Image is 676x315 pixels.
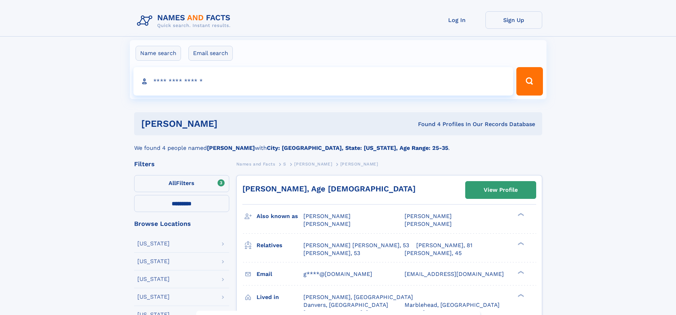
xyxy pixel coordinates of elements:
[405,302,500,308] span: Marblehead, [GEOGRAPHIC_DATA]
[134,11,236,31] img: Logo Names and Facts
[136,46,181,61] label: Name search
[137,259,170,264] div: [US_STATE]
[242,184,416,193] a: [PERSON_NAME], Age [DEMOGRAPHIC_DATA]
[405,213,452,219] span: [PERSON_NAME]
[257,268,303,280] h3: Email
[416,241,472,249] a: [PERSON_NAME], 81
[303,213,351,219] span: [PERSON_NAME]
[134,135,542,152] div: We found 4 people named with .
[236,159,275,168] a: Names and Facts
[484,182,518,198] div: View Profile
[516,241,524,246] div: ❯
[405,249,462,257] a: [PERSON_NAME], 45
[141,119,318,128] h1: [PERSON_NAME]
[405,271,504,277] span: [EMAIL_ADDRESS][DOMAIN_NAME]
[318,120,535,128] div: Found 4 Profiles In Our Records Database
[340,162,378,167] span: [PERSON_NAME]
[133,67,513,96] input: search input
[257,239,303,251] h3: Relatives
[257,291,303,303] h3: Lived in
[134,161,229,167] div: Filters
[516,212,524,217] div: ❯
[137,276,170,282] div: [US_STATE]
[137,294,170,300] div: [US_STATE]
[134,221,229,227] div: Browse Locations
[294,159,332,168] a: [PERSON_NAME]
[466,181,536,199] a: View Profile
[303,294,413,300] span: [PERSON_NAME], [GEOGRAPHIC_DATA]
[169,180,176,186] span: All
[429,11,485,29] a: Log In
[257,210,303,222] h3: Also known as
[485,11,542,29] a: Sign Up
[134,175,229,192] label: Filters
[516,270,524,275] div: ❯
[516,293,524,298] div: ❯
[283,159,286,168] a: S
[405,221,452,227] span: [PERSON_NAME]
[294,162,332,167] span: [PERSON_NAME]
[303,221,351,227] span: [PERSON_NAME]
[303,241,409,249] a: [PERSON_NAME] [PERSON_NAME], 53
[283,162,286,167] span: S
[267,145,448,151] b: City: [GEOGRAPHIC_DATA], State: [US_STATE], Age Range: 25-35
[207,145,255,151] b: [PERSON_NAME]
[137,241,170,246] div: [US_STATE]
[303,302,388,308] span: Danvers, [GEOGRAPHIC_DATA]
[188,46,233,61] label: Email search
[303,249,360,257] a: [PERSON_NAME], 53
[516,67,543,96] button: Search Button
